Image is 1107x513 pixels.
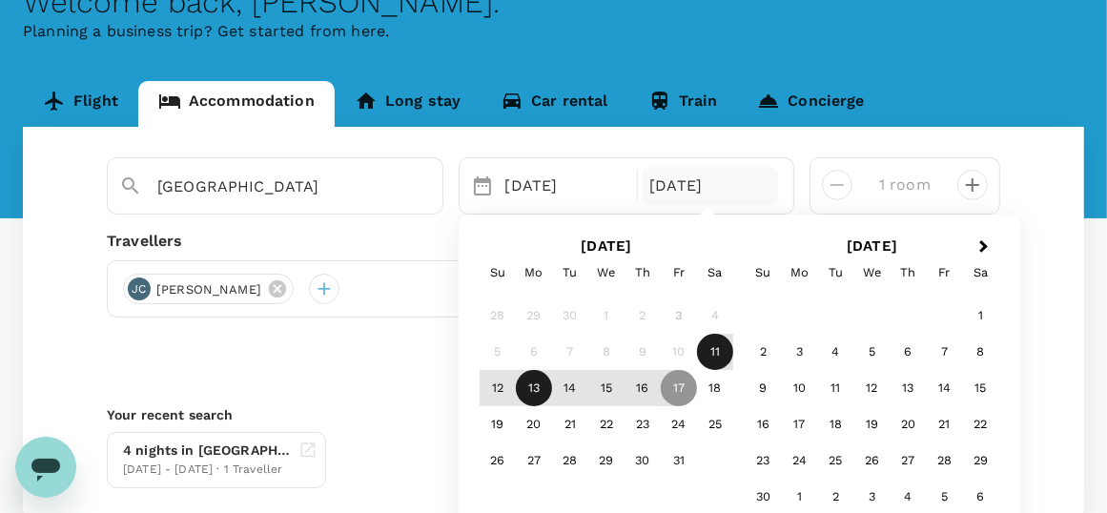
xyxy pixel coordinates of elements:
div: 4 nights in [GEOGRAPHIC_DATA] [123,441,291,461]
div: JC [128,277,151,300]
div: Choose Friday, October 31st, 2025 [661,442,697,479]
div: Wednesday [854,255,891,291]
div: Choose Tuesday, November 11th, 2025 [818,370,854,406]
button: Open [429,185,433,189]
a: Car rental [481,81,628,127]
div: Choose Wednesday, October 29th, 2025 [588,442,625,479]
div: Choose Friday, October 17th, 2025 [661,370,697,406]
div: Choose Wednesday, October 22nd, 2025 [588,406,625,442]
div: Choose Tuesday, October 21st, 2025 [552,406,588,442]
div: Choose Saturday, October 25th, 2025 [697,406,733,442]
div: Not available Sunday, October 5th, 2025 [480,334,516,370]
iframe: Button to launch messaging window [15,437,76,498]
div: Month October, 2025 [480,298,733,479]
h2: [DATE] [474,237,740,255]
div: Choose Tuesday, November 18th, 2025 [818,406,854,442]
div: Choose Thursday, October 16th, 2025 [625,370,661,406]
a: Long stay [335,81,481,127]
div: Not available Monday, September 29th, 2025 [516,298,552,334]
div: Choose Monday, November 17th, 2025 [782,406,818,442]
div: Choose Friday, November 21st, 2025 [927,406,963,442]
div: Choose Tuesday, October 28th, 2025 [552,442,588,479]
div: Choose Saturday, October 18th, 2025 [697,370,733,406]
div: Friday [927,255,963,291]
div: Choose Thursday, November 6th, 2025 [891,334,927,370]
a: Flight [23,81,138,127]
div: Choose Saturday, November 29th, 2025 [963,442,999,479]
div: Choose Wednesday, November 12th, 2025 [854,370,891,406]
div: Not available Friday, October 3rd, 2025 [661,298,697,334]
div: Not available Thursday, October 9th, 2025 [625,334,661,370]
div: Saturday [963,255,999,291]
div: Sunday [480,255,516,291]
div: Tuesday [818,255,854,291]
div: Choose Thursday, November 27th, 2025 [891,442,927,479]
a: Accommodation [138,81,335,127]
div: Choose Saturday, November 1st, 2025 [963,298,999,334]
div: [DATE] - [DATE] · 1 Traveller [123,461,291,480]
div: [DATE] [642,167,778,205]
button: decrease [957,170,988,200]
div: Choose Sunday, October 19th, 2025 [480,406,516,442]
div: Choose Monday, November 24th, 2025 [782,442,818,479]
div: Not available Sunday, September 28th, 2025 [480,298,516,334]
span: [PERSON_NAME] [145,280,273,299]
div: Not available Thursday, October 2nd, 2025 [625,298,661,334]
div: Choose Tuesday, October 14th, 2025 [552,370,588,406]
div: Wednesday [588,255,625,291]
div: Not available Friday, October 10th, 2025 [661,334,697,370]
div: Choose Sunday, November 16th, 2025 [746,406,782,442]
div: Choose Wednesday, November 26th, 2025 [854,442,891,479]
div: Choose Sunday, November 23rd, 2025 [746,442,782,479]
h2: [DATE] [739,237,1005,255]
div: Not available Tuesday, October 7th, 2025 [552,334,588,370]
div: Choose Monday, October 20th, 2025 [516,406,552,442]
div: Not available Wednesday, October 8th, 2025 [588,334,625,370]
div: Choose Thursday, November 20th, 2025 [891,406,927,442]
div: Not available Tuesday, September 30th, 2025 [552,298,588,334]
div: Choose Friday, November 7th, 2025 [927,334,963,370]
div: Not available Saturday, October 4th, 2025 [697,298,733,334]
a: Train [628,81,738,127]
p: Your recent search [107,405,1000,424]
div: Choose Monday, October 13th, 2025 [516,370,552,406]
div: Friday [661,255,697,291]
div: Choose Saturday, November 15th, 2025 [963,370,999,406]
div: Choose Thursday, October 23rd, 2025 [625,406,661,442]
div: Saturday [697,255,733,291]
div: Thursday [625,255,661,291]
div: Monday [782,255,818,291]
div: Choose Sunday, October 12th, 2025 [480,370,516,406]
div: [DATE] [498,167,634,205]
div: Choose Thursday, October 30th, 2025 [625,442,661,479]
div: Not available Saturday, October 11th, 2025 [697,334,733,370]
div: Thursday [891,255,927,291]
div: Tuesday [552,255,588,291]
div: Choose Sunday, November 9th, 2025 [746,370,782,406]
input: Search cities, hotels, work locations [157,172,378,201]
div: Choose Friday, November 28th, 2025 [927,442,963,479]
div: Choose Saturday, November 8th, 2025 [963,334,999,370]
div: Choose Monday, November 3rd, 2025 [782,334,818,370]
div: Choose Friday, October 24th, 2025 [661,406,697,442]
div: Monday [516,255,552,291]
div: Not available Wednesday, October 1st, 2025 [588,298,625,334]
div: Choose Monday, October 27th, 2025 [516,442,552,479]
div: Choose Friday, November 14th, 2025 [927,370,963,406]
div: Not available Monday, October 6th, 2025 [516,334,552,370]
div: Choose Wednesday, October 15th, 2025 [588,370,625,406]
p: Planning a business trip? Get started from here. [23,20,1084,43]
div: Choose Tuesday, November 25th, 2025 [818,442,854,479]
div: Sunday [746,255,782,291]
div: Choose Monday, November 10th, 2025 [782,370,818,406]
div: Choose Saturday, November 22nd, 2025 [963,406,999,442]
div: JC[PERSON_NAME] [123,274,294,304]
div: Choose Wednesday, November 5th, 2025 [854,334,891,370]
div: Choose Sunday, November 2nd, 2025 [746,334,782,370]
div: Travellers [107,230,1000,253]
input: Add rooms [868,170,942,200]
div: Choose Thursday, November 13th, 2025 [891,370,927,406]
div: Choose Sunday, October 26th, 2025 [480,442,516,479]
div: Choose Wednesday, November 19th, 2025 [854,406,891,442]
div: Choose Tuesday, November 4th, 2025 [818,334,854,370]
